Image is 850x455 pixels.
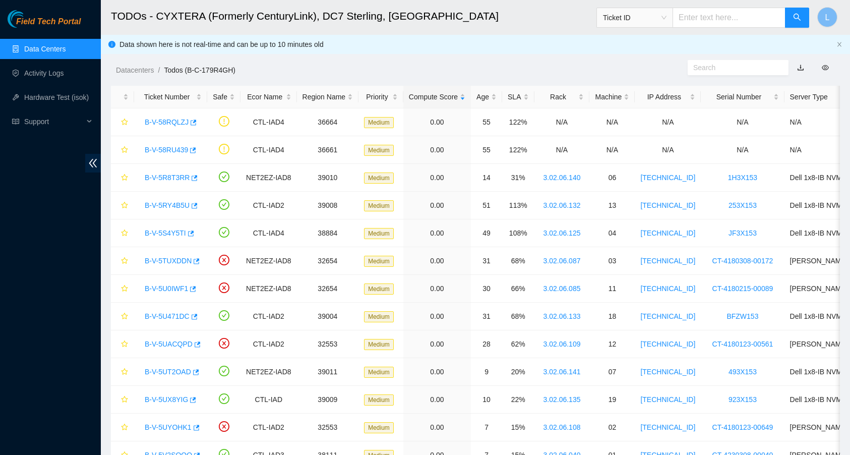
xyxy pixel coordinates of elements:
[240,303,296,330] td: CTL-IAD2
[502,219,534,247] td: 108%
[502,303,534,330] td: 68%
[502,192,534,219] td: 113%
[471,219,502,247] td: 49
[158,66,160,74] span: /
[543,312,581,320] a: 3.02.06.133
[502,164,534,192] td: 31%
[297,358,359,386] td: 39011
[635,108,701,136] td: N/A
[145,423,192,431] a: B-V-5UYOHK1
[635,136,701,164] td: N/A
[116,225,129,241] button: star
[403,219,471,247] td: 0.00
[121,340,128,349] span: star
[24,93,89,101] a: Hardware Test (isok)
[589,164,635,192] td: 06
[728,368,757,376] a: 493X153
[471,192,502,219] td: 51
[145,118,189,126] a: B-V-58RQLZJ
[240,414,296,441] td: CTL-IAD2
[364,367,394,378] span: Medium
[240,386,296,414] td: CTL-IAD
[121,285,128,293] span: star
[712,285,773,293] a: CT-4180215-00089
[219,366,229,376] span: check-circle
[543,229,581,237] a: 3.02.06.125
[728,395,757,404] a: 923X153
[589,303,635,330] td: 18
[822,64,829,71] span: eye
[364,117,394,128] span: Medium
[145,229,186,237] a: B-V-5S4Y5TI
[471,386,502,414] td: 10
[543,201,581,209] a: 3.02.06.132
[471,108,502,136] td: 55
[364,228,394,239] span: Medium
[121,313,128,321] span: star
[297,303,359,330] td: 39004
[121,368,128,376] span: star
[240,358,296,386] td: NET2EZ-IAD8
[364,173,394,184] span: Medium
[403,330,471,358] td: 0.00
[502,386,534,414] td: 22%
[24,69,64,77] a: Activity Logs
[640,423,695,431] a: [TECHNICAL_ID]
[116,308,129,324] button: star
[121,174,128,182] span: star
[502,414,534,441] td: 15%
[297,192,359,219] td: 39008
[219,310,229,321] span: check-circle
[589,275,635,303] td: 11
[240,136,296,164] td: CTL-IAD4
[728,201,757,209] a: 253X153
[403,192,471,219] td: 0.00
[836,41,842,47] span: close
[145,257,192,265] a: B-V-5TUXDDN
[145,312,190,320] a: B-V-5U471DC
[116,114,129,130] button: star
[640,312,695,320] a: [TECHNICAL_ID]
[589,386,635,414] td: 19
[240,192,296,219] td: CTL-IAD2
[502,136,534,164] td: 122%
[403,164,471,192] td: 0.00
[471,164,502,192] td: 14
[121,396,128,404] span: star
[471,414,502,441] td: 7
[471,330,502,358] td: 28
[219,338,229,349] span: close-circle
[403,414,471,441] td: 0.00
[121,257,128,265] span: star
[543,368,581,376] a: 3.02.06.141
[297,164,359,192] td: 39010
[640,229,695,237] a: [TECHNICAL_ID]
[797,64,804,72] a: download
[121,424,128,432] span: star
[164,66,235,74] a: Todos (B-C-179R4GH)
[297,275,359,303] td: 32654
[85,154,101,173] span: double-left
[240,219,296,247] td: CTL-IAD4
[297,108,359,136] td: 36664
[534,108,590,136] td: N/A
[673,8,785,28] input: Enter text here...
[116,280,129,297] button: star
[116,197,129,213] button: star
[219,393,229,404] span: check-circle
[364,256,394,267] span: Medium
[116,142,129,158] button: star
[219,282,229,293] span: close-circle
[403,108,471,136] td: 0.00
[145,285,188,293] a: B-V-5U0IWF1
[403,247,471,275] td: 0.00
[364,311,394,322] span: Medium
[712,257,773,265] a: CT-4180308-00172
[364,200,394,211] span: Medium
[471,358,502,386] td: 9
[543,340,581,348] a: 3.02.06.109
[502,358,534,386] td: 20%
[145,201,190,209] a: B-V-5RY4B5U
[116,253,129,269] button: star
[640,201,695,209] a: [TECHNICAL_ID]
